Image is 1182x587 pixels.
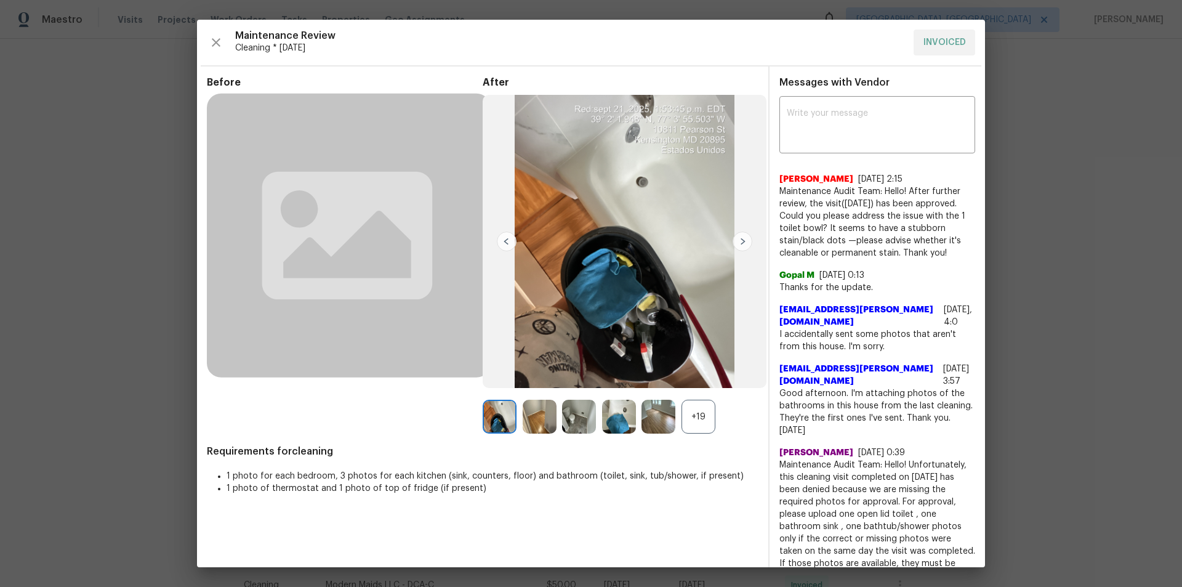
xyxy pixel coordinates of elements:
span: After [483,76,758,89]
span: [DATE], 4:0 [944,306,972,326]
span: [DATE] 3:57 [943,365,969,386]
span: [DATE] 0:13 [819,271,864,280]
span: Requirements for cleaning [207,445,758,458]
span: Good afternoon. I'm attaching photos of the bathrooms in this house from the last cleaning. They'... [779,387,975,437]
span: [DATE] 2:15 [858,175,903,184]
img: right-chevron-button-url [733,232,752,251]
span: Thanks for the update. [779,281,975,294]
span: I accidentally sent some photos that aren't from this house. I'm sorry. [779,328,975,353]
span: Messages with Vendor [779,78,890,87]
div: +19 [681,400,715,434]
span: Maintenance Review [235,30,904,42]
span: [DATE] 0:39 [858,448,905,457]
span: [EMAIL_ADDRESS][PERSON_NAME][DOMAIN_NAME] [779,363,938,387]
span: Maintenance Audit Team: Hello! After further review, the visit([DATE]) has been approved. Could y... [779,185,975,259]
span: [EMAIL_ADDRESS][PERSON_NAME][DOMAIN_NAME] [779,304,939,328]
span: Cleaning * [DATE] [235,42,904,54]
li: 1 photo for each bedroom, 3 photos for each kitchen (sink, counters, floor) and bathroom (toilet,... [227,470,758,482]
span: Gopal M [779,269,814,281]
span: [PERSON_NAME] [779,173,853,185]
img: left-chevron-button-url [497,232,517,251]
span: [PERSON_NAME] [779,447,853,459]
span: Before [207,76,483,89]
li: 1 photo of thermostat and 1 photo of top of fridge (if present) [227,482,758,495]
